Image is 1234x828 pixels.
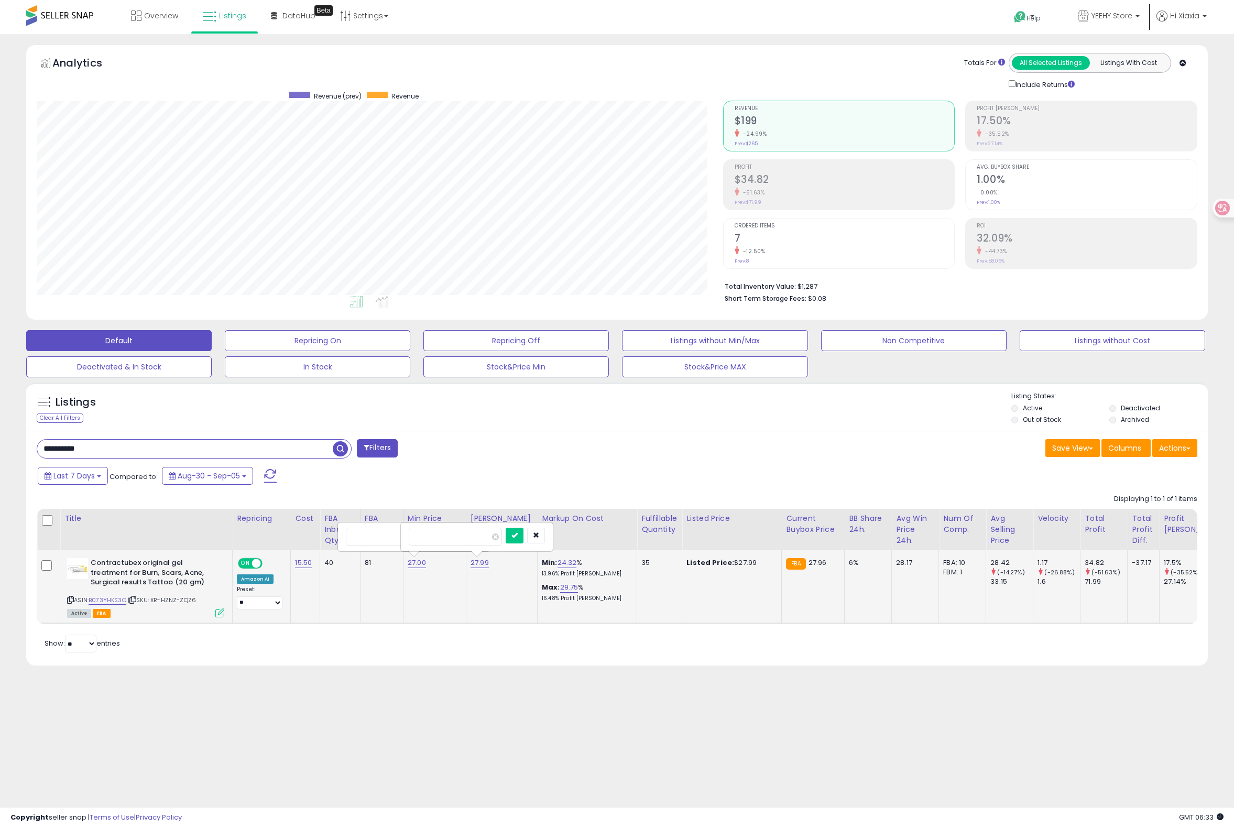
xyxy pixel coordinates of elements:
[67,558,224,616] div: ASIN:
[45,638,120,648] span: Show: entries
[641,558,674,568] div: 35
[1132,558,1151,568] div: -37.17
[471,558,489,568] a: 27.99
[735,173,955,188] h2: $34.82
[1114,494,1197,504] div: Displaying 1 to 1 of 1 items
[1171,568,1200,576] small: (-35.52%)
[739,247,766,255] small: -12.50%
[686,513,777,524] div: Listed Price
[977,115,1197,129] h2: 17.50%
[237,574,274,584] div: Amazon AI
[1132,513,1155,546] div: Total Profit Diff.
[821,330,1007,351] button: Non Competitive
[542,582,560,592] b: Max:
[1020,330,1205,351] button: Listings without Cost
[977,165,1197,170] span: Avg. Buybox Share
[162,467,253,485] button: Aug-30 - Sep-05
[977,106,1197,112] span: Profit [PERSON_NAME]
[53,471,95,481] span: Last 7 Days
[735,223,955,229] span: Ordered Items
[237,586,282,609] div: Preset:
[357,439,398,457] button: Filters
[37,413,83,423] div: Clear All Filters
[314,5,333,16] div: Tooltip anchor
[786,558,805,570] small: FBA
[314,92,362,101] span: Revenue (prev)
[295,513,315,524] div: Cost
[739,189,765,197] small: -51.63%
[282,10,315,21] span: DataHub
[990,577,1033,586] div: 33.15
[809,558,827,568] span: 27.96
[896,513,934,546] div: Avg Win Price 24h.
[560,582,578,593] a: 29.75
[219,10,246,21] span: Listings
[977,140,1002,147] small: Prev: 27.14%
[1164,513,1226,535] div: Profit [PERSON_NAME]
[990,513,1029,546] div: Avg Selling Price
[542,558,629,578] div: %
[735,106,955,112] span: Revenue
[981,247,1007,255] small: -44.73%
[943,558,978,568] div: FBA: 10
[324,513,356,546] div: FBA inbound Qty
[739,130,767,138] small: -24.99%
[365,558,395,568] div: 81
[735,115,955,129] h2: $199
[1121,415,1149,424] label: Archived
[786,513,840,535] div: Current Buybox Price
[735,199,761,205] small: Prev: $71.99
[144,10,178,21] span: Overview
[1023,404,1042,412] label: Active
[735,258,749,264] small: Prev: 8
[91,558,218,590] b: Contractubex original gel treatment for Burn, Scars, Acne, Surgical results Tattoo (20 gm)
[26,330,212,351] button: Default
[558,558,577,568] a: 24.32
[1152,439,1197,457] button: Actions
[1085,513,1123,535] div: Total Profit
[52,56,123,73] h5: Analytics
[997,568,1024,576] small: (-14.27%)
[725,279,1189,292] li: $1,287
[542,513,632,524] div: Markup on Cost
[67,558,88,579] img: 31c9Khui-lL._SL40_.jpg
[1044,568,1074,576] small: (-26.88%)
[408,558,426,568] a: 27.00
[849,558,883,568] div: 6%
[295,558,312,568] a: 15.50
[981,130,1009,138] small: -35.52%
[1013,10,1026,24] i: Get Help
[93,609,111,618] span: FBA
[622,330,807,351] button: Listings without Min/Max
[1085,577,1127,586] div: 71.99
[542,558,558,568] b: Min:
[1164,577,1230,586] div: 27.14%
[686,558,773,568] div: $27.99
[1001,78,1087,90] div: Include Returns
[324,558,352,568] div: 40
[1170,10,1199,21] span: Hi Xiaxia
[64,513,228,524] div: Title
[542,595,629,602] p: 16.48% Profit [PERSON_NAME]
[1038,558,1080,568] div: 1.17
[1156,10,1207,34] a: Hi Xiaxia
[977,232,1197,246] h2: 32.09%
[89,596,126,605] a: B073YHKS3C
[56,395,96,410] h5: Listings
[622,356,807,377] button: Stock&Price MAX
[1085,558,1127,568] div: 34.82
[943,568,978,577] div: FBM: 1
[943,513,981,535] div: Num of Comp.
[542,570,629,578] p: 13.96% Profit [PERSON_NAME]
[686,558,734,568] b: Listed Price:
[128,596,196,604] span: | SKU: XR-HZNZ-ZQZ6
[542,583,629,602] div: %
[990,558,1033,568] div: 28.42
[977,199,1000,205] small: Prev: 1.00%
[735,140,758,147] small: Prev: $265
[1038,513,1076,524] div: Velocity
[641,513,678,535] div: Fulfillable Quantity
[423,356,609,377] button: Stock&Price Min
[1089,56,1167,70] button: Listings With Cost
[977,258,1004,264] small: Prev: 58.06%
